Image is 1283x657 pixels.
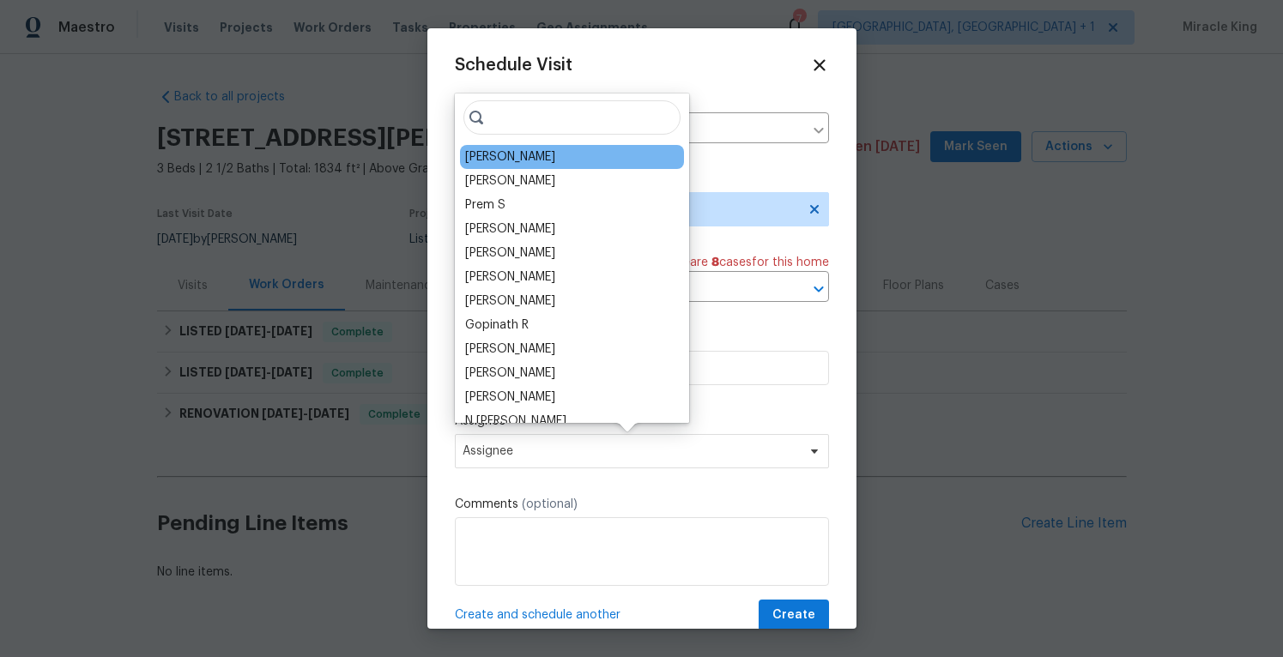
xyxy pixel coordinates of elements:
[711,256,719,268] span: 8
[465,172,555,190] div: [PERSON_NAME]
[465,268,555,286] div: [PERSON_NAME]
[455,496,829,513] label: Comments
[465,196,505,214] div: Prem S
[465,413,566,430] div: N [PERSON_NAME]
[465,316,529,334] div: Gopinath R
[463,444,799,458] span: Assignee
[465,148,555,166] div: [PERSON_NAME]
[772,605,815,626] span: Create
[657,254,829,271] span: There are case s for this home
[522,498,578,510] span: (optional)
[455,57,572,74] span: Schedule Visit
[465,389,555,406] div: [PERSON_NAME]
[759,600,829,631] button: Create
[810,56,829,75] span: Close
[465,292,555,310] div: [PERSON_NAME]
[807,277,831,301] button: Open
[465,365,555,382] div: [PERSON_NAME]
[455,606,620,624] span: Create and schedule another
[465,244,555,262] div: [PERSON_NAME]
[465,220,555,238] div: [PERSON_NAME]
[465,341,555,358] div: [PERSON_NAME]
